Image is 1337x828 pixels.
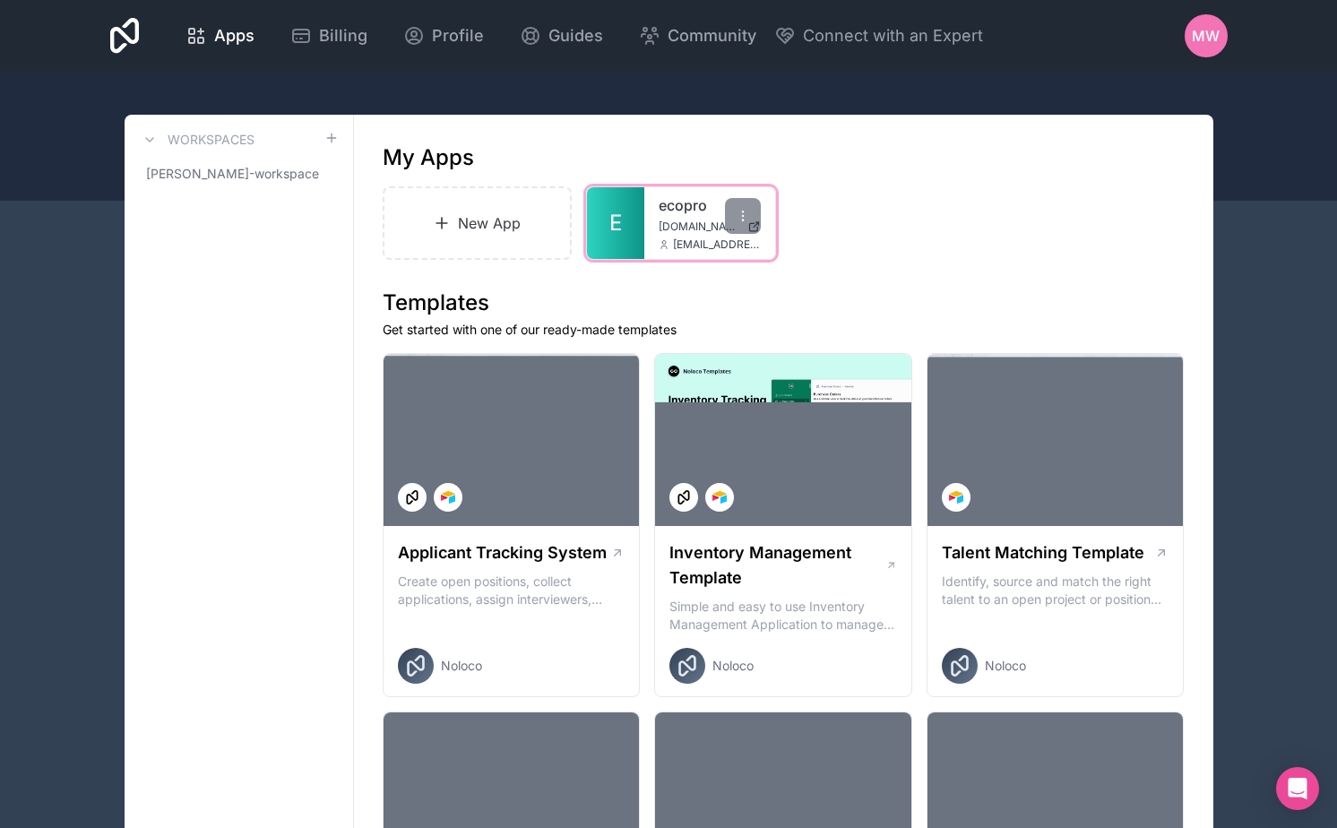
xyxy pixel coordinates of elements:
[139,129,254,151] a: Workspaces
[441,657,482,675] span: Noloco
[942,540,1144,565] h1: Talent Matching Template
[659,220,761,234] a: [DOMAIN_NAME]
[214,23,254,48] span: Apps
[659,220,740,234] span: [DOMAIN_NAME]
[949,490,963,505] img: Airtable Logo
[669,598,897,634] p: Simple and easy to use Inventory Management Application to manage your stock, orders and Manufact...
[668,23,756,48] span: Community
[625,16,771,56] a: Community
[985,657,1026,675] span: Noloco
[168,131,254,149] h3: Workspaces
[398,573,625,608] p: Create open positions, collect applications, assign interviewers, centralise candidate feedback a...
[276,16,382,56] a: Billing
[1276,767,1319,810] div: Open Intercom Messenger
[319,23,367,48] span: Billing
[712,490,727,505] img: Airtable Logo
[609,209,622,237] span: E
[1192,25,1220,47] span: MW
[441,490,455,505] img: Airtable Logo
[139,158,339,190] a: [PERSON_NAME]-workspace
[398,540,607,565] h1: Applicant Tracking System
[171,16,269,56] a: Apps
[712,657,754,675] span: Noloco
[673,237,761,252] span: [EMAIL_ADDRESS][DOMAIN_NAME]
[803,23,983,48] span: Connect with an Expert
[669,540,884,591] h1: Inventory Management Template
[146,165,319,183] span: [PERSON_NAME]-workspace
[548,23,603,48] span: Guides
[383,143,474,172] h1: My Apps
[942,573,1169,608] p: Identify, source and match the right talent to an open project or position with our Talent Matchi...
[432,23,484,48] span: Profile
[383,321,1185,339] p: Get started with one of our ready-made templates
[383,289,1185,317] h1: Templates
[383,186,573,260] a: New App
[774,23,983,48] button: Connect with an Expert
[659,194,761,216] a: ecopro
[505,16,617,56] a: Guides
[587,187,644,259] a: E
[389,16,498,56] a: Profile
